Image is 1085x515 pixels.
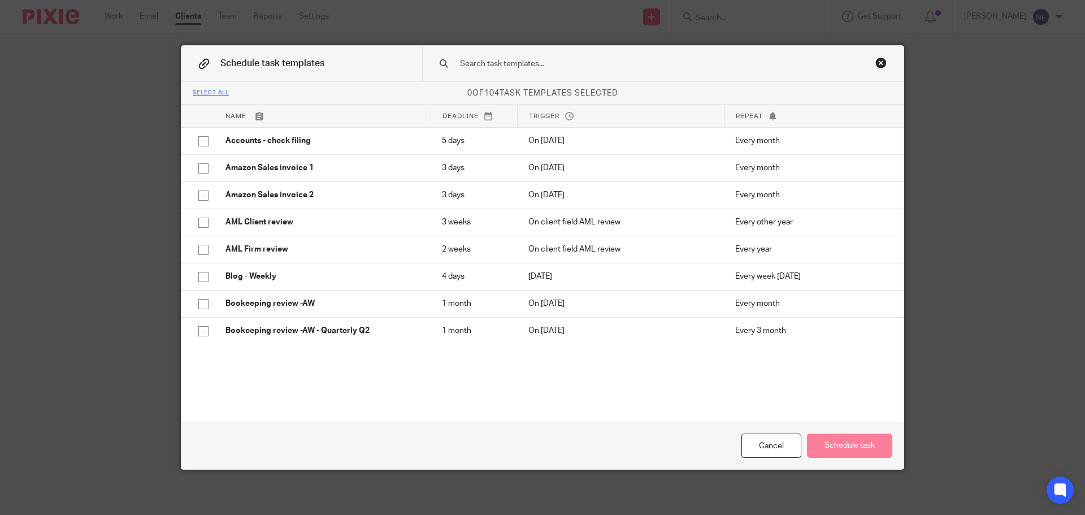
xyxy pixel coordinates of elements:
[528,244,713,255] p: On client field AML review
[225,113,246,119] span: Name
[735,271,887,282] p: Every week [DATE]
[442,111,506,121] p: Deadline
[225,162,419,174] p: Amazon Sales invoice 1
[735,189,887,201] p: Every month
[875,57,887,68] div: Close this dialog window
[484,89,500,97] span: 104
[735,135,887,146] p: Every month
[735,162,887,174] p: Every month
[181,88,904,99] p: of task templates selected
[225,135,419,146] p: Accounts - check filing
[442,298,506,309] p: 1 month
[528,325,713,336] p: On [DATE]
[735,325,887,336] p: Every 3 month
[442,135,506,146] p: 5 days
[528,217,713,228] p: On client field AML review
[225,298,419,309] p: Bookeeping review -AW
[735,298,887,309] p: Every month
[193,90,229,97] div: Select all
[807,434,892,458] button: Schedule task
[442,217,506,228] p: 3 weeks
[442,271,506,282] p: 4 days
[225,271,419,282] p: Blog - Weekly
[467,89,472,97] span: 0
[528,189,713,201] p: On [DATE]
[528,271,713,282] p: [DATE]
[442,162,506,174] p: 3 days
[225,217,419,228] p: AML Client review
[736,111,887,121] p: Repeat
[225,244,419,255] p: AML Firm review
[735,244,887,255] p: Every year
[442,189,506,201] p: 3 days
[528,298,713,309] p: On [DATE]
[225,325,419,336] p: Bookeeping review -AW - Quarterly Q2
[225,189,419,201] p: Amazon Sales invoice 2
[528,135,713,146] p: On [DATE]
[741,434,801,458] div: Cancel
[459,58,831,70] input: Search task templates...
[735,217,887,228] p: Every other year
[529,111,713,121] p: Trigger
[220,59,324,68] span: Schedule task templates
[528,162,713,174] p: On [DATE]
[442,244,506,255] p: 2 weeks
[442,325,506,336] p: 1 month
